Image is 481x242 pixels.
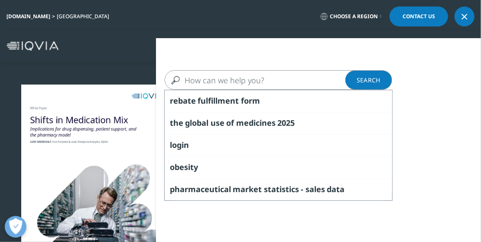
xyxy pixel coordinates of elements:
div: the global use of medicines 2025 [165,112,392,134]
div: [GEOGRAPHIC_DATA] [57,13,113,20]
span: sales [305,184,325,194]
input: Search [165,70,376,90]
div: obesity [165,156,392,178]
span: pharmaceutical [170,184,231,194]
span: 2025 [277,118,295,128]
div: pharmaceutical market statistics - sales data [165,178,392,200]
span: obesity [170,162,198,172]
span: medicines [236,118,276,128]
a: [DOMAIN_NAME] [6,13,50,20]
a: Search [345,70,392,90]
span: the [170,118,183,128]
div: Search Suggestions [164,90,393,201]
span: of [226,118,234,128]
span: form [241,95,260,106]
span: fulfillment [198,95,239,106]
img: IQVIA Healthcare Information Technology and Pharma Clinical Research Company [6,41,58,51]
span: Contact Us [403,14,435,19]
span: market [233,184,262,194]
div: login [165,134,392,156]
span: data [327,184,344,194]
span: global [185,118,208,128]
span: rebate [170,95,196,106]
span: login [170,140,189,150]
div: rebate fulfillment form [165,90,392,112]
span: - [301,184,303,194]
button: Open Preferences [5,216,26,238]
a: Contact Us [390,7,448,26]
span: use [211,118,224,128]
span: statistics [264,184,299,194]
span: Choose a Region [330,13,378,20]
